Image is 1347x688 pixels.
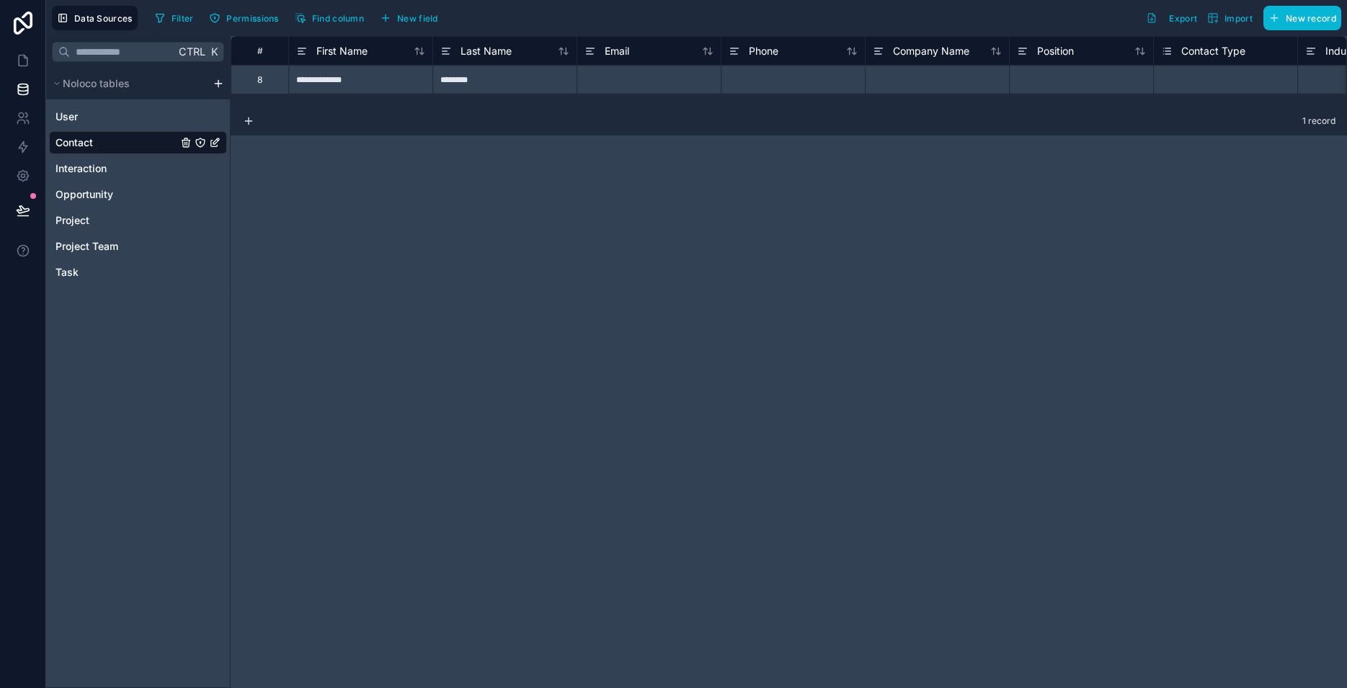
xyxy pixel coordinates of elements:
span: Last Name [461,44,512,58]
span: Noloco tables [63,76,130,91]
div: User [49,105,227,128]
div: Task [49,261,227,284]
a: New record [1258,6,1341,30]
span: Contact [55,135,93,150]
div: Interaction [49,157,227,180]
span: Interaction [55,161,107,176]
span: K [209,47,219,57]
div: Project [49,209,227,232]
span: Task [55,265,79,280]
button: New record [1263,6,1341,30]
button: Find column [290,7,369,29]
button: Noloco tables [49,73,207,94]
span: Project Team [55,239,118,254]
div: 8 [257,74,262,86]
span: Company Name [893,44,969,58]
span: User [55,110,78,124]
span: Project [55,213,89,228]
button: Export [1141,6,1202,30]
span: Find column [312,13,364,24]
span: Ctrl [177,43,207,61]
button: Import [1202,6,1258,30]
button: New field [375,7,443,29]
span: New field [397,13,438,24]
div: scrollable content [46,68,230,290]
span: Position [1037,44,1074,58]
span: Permissions [226,13,278,24]
span: Email [605,44,629,58]
span: New record [1286,13,1336,24]
span: Contact Type [1181,44,1245,58]
span: Opportunity [55,187,113,202]
div: Opportunity [49,183,227,206]
span: Import [1224,13,1253,24]
span: First Name [316,44,368,58]
span: Filter [172,13,194,24]
div: Contact [49,131,227,154]
span: Export [1169,13,1197,24]
div: Project Team [49,235,227,258]
a: Permissions [204,7,289,29]
span: Phone [749,44,778,58]
span: Data Sources [74,13,133,24]
button: Permissions [204,7,283,29]
span: 1 record [1302,115,1335,127]
div: # [242,45,277,56]
button: Data Sources [52,6,138,30]
button: Filter [149,7,199,29]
